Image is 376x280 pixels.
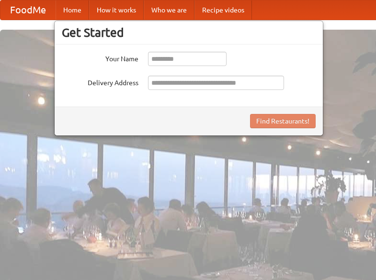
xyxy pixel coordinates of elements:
[0,0,56,20] a: FoodMe
[144,0,194,20] a: Who we are
[62,52,138,64] label: Your Name
[194,0,252,20] a: Recipe videos
[89,0,144,20] a: How it works
[62,25,316,40] h3: Get Started
[56,0,89,20] a: Home
[250,114,316,128] button: Find Restaurants!
[62,76,138,88] label: Delivery Address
